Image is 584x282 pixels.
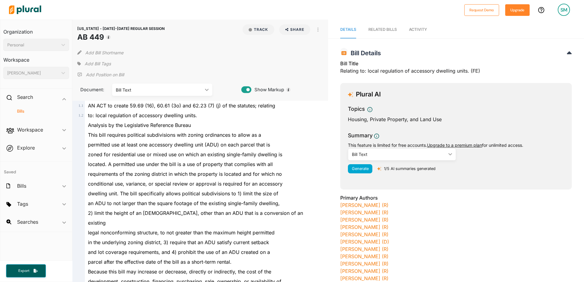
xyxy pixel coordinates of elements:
[77,86,105,93] span: Document:
[88,112,197,118] span: to: local regulation of accessory dwelling units.
[106,34,111,40] div: Tooltip anchor
[77,70,124,79] div: Add Position Statement
[243,24,274,35] button: Track
[7,70,59,76] div: [PERSON_NAME]
[86,72,124,78] p: Add Position on Bill
[340,60,572,67] h3: Bill Title
[277,24,313,35] button: Share
[85,61,111,67] span: Add Bill Tags
[384,166,436,172] p: 1/5 AI summaries generated
[348,142,564,148] div: This feature is limited for free accounts. for unlimited access.
[340,275,389,281] a: [PERSON_NAME] (R)
[348,116,564,123] div: Housing, Private Property, and Land Use
[340,253,389,259] a: [PERSON_NAME] (R)
[340,194,572,201] h3: Primary Authors
[3,51,69,64] h3: Workspace
[6,264,46,277] button: Export
[340,202,389,208] a: [PERSON_NAME] (R)
[340,231,389,237] a: [PERSON_NAME] (R)
[17,126,43,133] h2: Workspace
[88,103,275,109] span: AN ACT to create 59.69 (16), 60.61 (3o) and 62.23 (7) (j) of the statutes; relating
[348,105,365,113] h3: Topics
[88,122,191,128] span: Analysis by the Legislative Reference Bureau
[17,94,33,100] h2: Search
[409,27,427,32] span: Activity
[340,246,389,252] a: [PERSON_NAME] (R)
[356,91,381,98] h3: Plural AI
[88,239,269,245] span: in the underlying zoning district, 3) require that an ADU satisfy current setback
[88,190,278,197] span: dwelling unit. The bill specifically allows political subdivisions to 1) limit the size of
[88,269,271,275] span: Because this bill may increase or decrease, directly or indirectly, the cost of the
[85,48,123,57] button: Add Bill Shortname
[340,27,356,32] span: Details
[348,132,373,139] h3: Summary
[340,239,389,245] a: [PERSON_NAME] (D)
[368,21,397,38] a: RELATED BILLS
[0,161,72,176] h4: Saved
[77,59,111,68] div: Add tags
[77,26,165,31] span: [US_STATE] - [DATE]-[DATE] REGULAR SESSION
[286,87,291,92] div: Tooltip anchor
[340,217,389,223] a: [PERSON_NAME] (R)
[340,21,356,38] a: Details
[88,249,270,255] span: and lot coverage requirements, and 4) prohibit the use of an ADU created on a
[78,103,83,108] span: 1 . 1
[7,42,59,48] div: Personal
[3,23,69,36] h3: Organization
[88,132,261,138] span: This bill requires political subdivisions with zoning ordinances to allow as a
[116,87,203,93] div: Bill Text
[352,151,446,157] div: Bill Text
[88,171,282,177] span: requirements of the zoning district in which the property is located and for which no
[427,143,482,148] a: Upgrade to a premium plan
[78,113,83,117] span: 1 . 2
[88,259,232,265] span: parcel after the effective date of the bill as a short-term rental.
[251,86,284,93] span: Show Markup
[505,4,530,16] button: Upgrade
[348,164,372,173] button: Generate
[279,24,311,35] button: Share
[88,151,282,157] span: zoned for residential use or mixed use on which an existing single-family dwelling is
[88,142,270,148] span: permitted use at least one accessory dwelling unit (ADU) on each parcel that is
[77,32,165,43] h1: AB 449
[17,183,26,189] h2: Bills
[553,1,575,18] a: SM
[558,4,570,16] div: SM
[340,268,389,274] a: [PERSON_NAME] (R)
[88,161,273,167] span: located. A permitted use under the bill is a use of property that complies with all
[340,209,389,215] a: [PERSON_NAME] (R)
[348,49,381,57] span: Bill Details
[409,21,427,38] a: Activity
[505,7,530,13] a: Upgrade
[340,224,389,230] a: [PERSON_NAME] (R)
[340,60,572,78] div: Relating to: local regulation of accessory dwelling units. (FE)
[368,27,397,32] div: RELATED BILLS
[88,181,283,187] span: conditional use, variance, or special review or approval is required for an accessory
[88,210,303,226] span: 2) limit the height of an [DEMOGRAPHIC_DATA], other than an ADU that is a conversion of an existing
[340,261,389,267] a: [PERSON_NAME] (R)
[464,7,499,13] a: Request Demo
[464,4,499,16] button: Request Demo
[88,200,280,206] span: an ADU to not larger than the square footage of the existing single-family dwelling,
[9,108,66,114] a: Bills
[88,230,275,236] span: legal nonconforming structure, to not greater than the maximum height permitted
[14,268,34,273] span: Export
[352,166,369,171] span: Generate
